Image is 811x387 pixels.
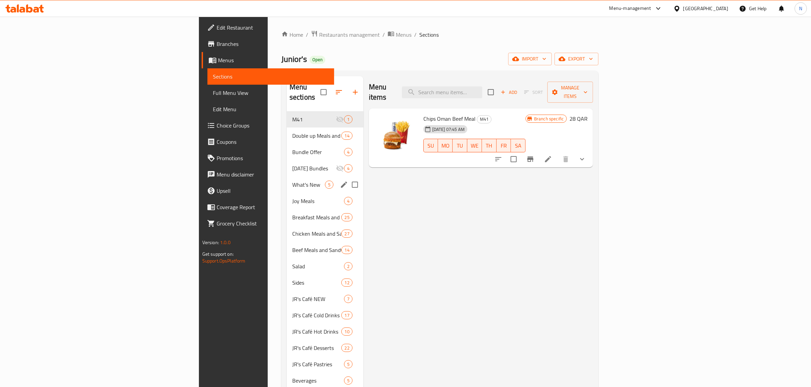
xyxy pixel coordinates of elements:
[344,116,352,123] span: 1
[292,246,342,254] span: Beef Meals and Sandwiches
[287,225,363,242] div: Chicken Meals and Sandwiches27
[497,139,511,152] button: FR
[217,187,329,195] span: Upsell
[341,344,352,352] div: items
[217,203,329,211] span: Coverage Report
[325,182,333,188] span: 5
[683,5,728,12] div: [GEOGRAPHIC_DATA]
[202,134,334,150] a: Coupons
[441,141,450,151] span: MO
[477,115,491,123] span: M41
[609,4,651,13] div: Menu-management
[336,164,344,172] svg: Inactive section
[217,170,329,179] span: Menu disclaimer
[506,152,521,166] span: Select to update
[388,30,411,39] a: Menus
[511,139,526,152] button: SA
[287,160,363,176] div: [DATE] Bundles4
[292,181,325,189] span: What's New
[426,141,436,151] span: SU
[342,329,352,335] span: 10
[531,116,566,122] span: Branch specific
[514,141,523,151] span: SA
[344,165,352,172] span: 4
[213,72,329,81] span: Sections
[344,149,352,155] span: 4
[544,155,552,163] a: Edit menu item
[292,262,344,270] span: Salad
[574,151,590,167] button: show more
[287,111,363,128] div: M411
[467,139,482,152] button: WE
[207,85,334,101] a: Full Menu View
[344,148,353,156] div: items
[453,139,467,152] button: TU
[287,193,363,209] div: Joy Meals4
[342,247,352,253] span: 14
[520,87,547,98] span: Select section first
[292,132,342,140] div: Double up Meals and Sandwiches
[341,327,352,336] div: items
[217,219,329,228] span: Grocery Checklist
[287,274,363,291] div: Sides12
[287,144,363,160] div: Bundle Offer4
[342,345,352,351] span: 22
[344,198,352,204] span: 4
[514,55,546,63] span: import
[455,141,465,151] span: TU
[383,31,385,39] li: /
[287,128,363,144] div: Double up Meals and Sandwiches14
[202,199,334,215] a: Coverage Report
[292,164,336,172] span: [DATE] Bundles
[498,87,520,98] span: Add item
[508,53,552,65] button: import
[287,356,363,372] div: JR's Café Pastries5
[477,115,492,123] div: M41
[292,213,342,221] span: Breakfast Meals and Sandwiches
[292,360,344,368] div: JR's Café Pastries
[292,115,336,123] span: M41
[202,250,234,258] span: Get support on:
[287,242,363,258] div: Beef Meals and Sandwiches14
[342,312,352,319] span: 17
[202,256,246,265] a: Support.OpsPlatform
[207,68,334,85] a: Sections
[344,115,353,123] div: items
[799,5,802,12] span: N
[423,139,438,152] button: SU
[344,361,352,368] span: 5
[414,31,417,39] li: /
[287,176,363,193] div: What's New5edit
[292,311,342,319] span: JR's Café Cold Drinks
[484,85,498,99] span: Select section
[213,89,329,97] span: Full Menu View
[220,238,231,247] span: 1.0.0
[311,30,380,39] a: Restaurants management
[498,87,520,98] button: Add
[402,86,482,98] input: search
[342,133,352,139] span: 14
[344,360,353,368] div: items
[292,148,344,156] span: Bundle Offer
[287,307,363,323] div: JR's Café Cold Drinks17
[344,263,352,270] span: 2
[292,279,342,287] span: Sides
[287,291,363,307] div: JR's Café NEW7
[547,82,593,103] button: Manage items
[560,55,593,63] span: export
[292,295,344,303] div: JR's Café NEW
[287,340,363,356] div: JR's Café Desserts22
[342,231,352,237] span: 27
[292,230,342,238] span: Chicken Meals and Sandwiches
[287,323,363,340] div: JR's Café Hot Drinks10
[344,262,353,270] div: items
[202,150,334,166] a: Promotions
[292,376,344,385] div: Beverages
[292,327,342,336] span: JR's Café Hot Drinks
[341,246,352,254] div: items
